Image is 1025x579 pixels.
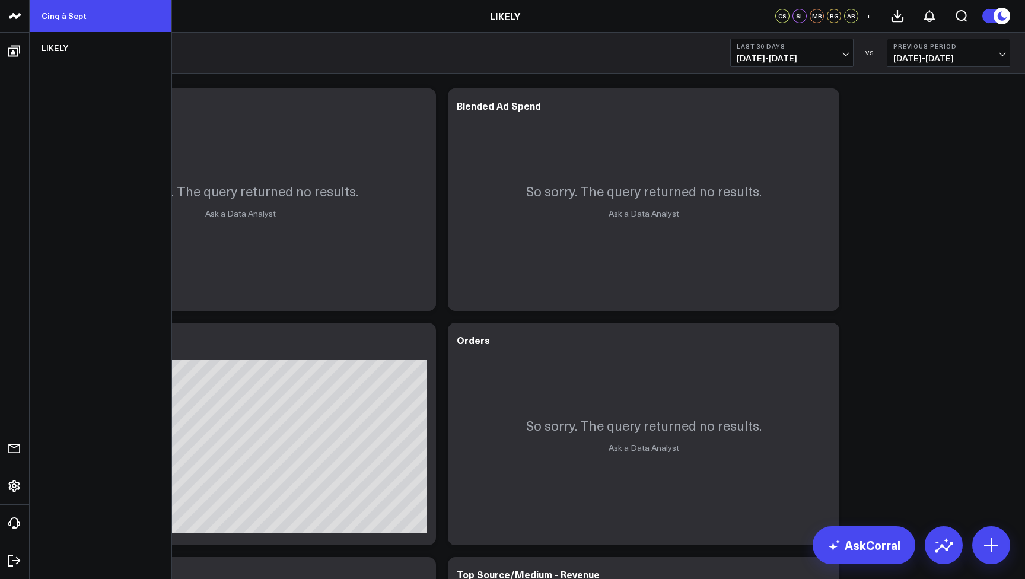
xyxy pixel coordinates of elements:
p: So sorry. The query returned no results. [526,182,762,200]
div: CS [775,9,790,23]
p: So sorry. The query returned no results. [526,416,762,434]
div: SL [792,9,807,23]
button: Previous Period[DATE]-[DATE] [887,39,1010,67]
div: AB [844,9,858,23]
b: Previous Period [893,43,1004,50]
p: So sorry. The query returned no results. [123,182,358,200]
a: LIKELY [490,9,520,23]
a: AskCorral [813,526,915,564]
div: MR [810,9,824,23]
button: + [861,9,876,23]
div: VS [860,49,881,56]
a: LIKELY [30,32,171,64]
div: Blended Ad Spend [457,99,541,112]
a: Ask a Data Analyst [205,208,276,219]
span: [DATE] - [DATE] [893,53,1004,63]
span: [DATE] - [DATE] [737,53,847,63]
button: Last 30 Days[DATE]-[DATE] [730,39,854,67]
span: + [866,12,871,20]
a: Ask a Data Analyst [609,442,679,453]
b: Last 30 Days [737,43,847,50]
div: Orders [457,333,490,346]
div: RG [827,9,841,23]
a: Ask a Data Analyst [609,208,679,219]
